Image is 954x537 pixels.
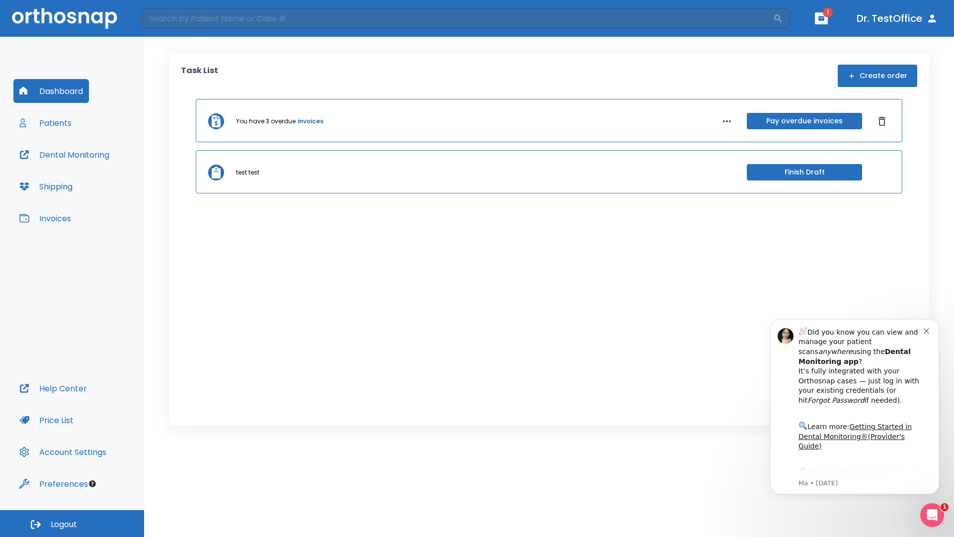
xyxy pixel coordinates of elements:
[12,8,117,28] img: Orthosnap
[298,117,323,126] a: invoices
[43,169,168,178] p: Message from Ma, sent 7w ago
[838,65,917,87] button: Create order
[13,440,112,464] button: Account Settings
[236,117,296,126] p: You have 3 overdue
[823,7,833,17] span: 1
[874,113,890,129] button: Dismiss
[13,472,94,496] button: Preferences
[43,159,132,177] a: App Store
[13,206,77,230] button: Invoices
[13,408,79,432] button: Price List
[13,79,89,103] button: Dashboard
[13,143,115,167] button: Dental Monitoring
[43,156,168,207] div: Download the app: | ​ Let us know if you need help getting started!
[755,310,954,500] iframe: Intercom notifications message
[13,376,93,400] button: Help Center
[747,113,862,129] button: Pay overdue invoices
[51,519,77,530] span: Logout
[181,65,218,87] p: Task List
[941,503,949,511] span: 1
[236,168,259,177] p: test test
[13,111,78,135] button: Patients
[747,164,862,180] button: Finish Draft
[13,175,79,198] button: Shipping
[88,479,97,488] div: Tooltip anchor
[142,8,773,28] input: Search by Patient Name or Case #
[168,15,176,23] button: Dismiss notification
[853,9,942,27] button: Dr. TestOffice
[920,503,944,527] iframe: Intercom live chat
